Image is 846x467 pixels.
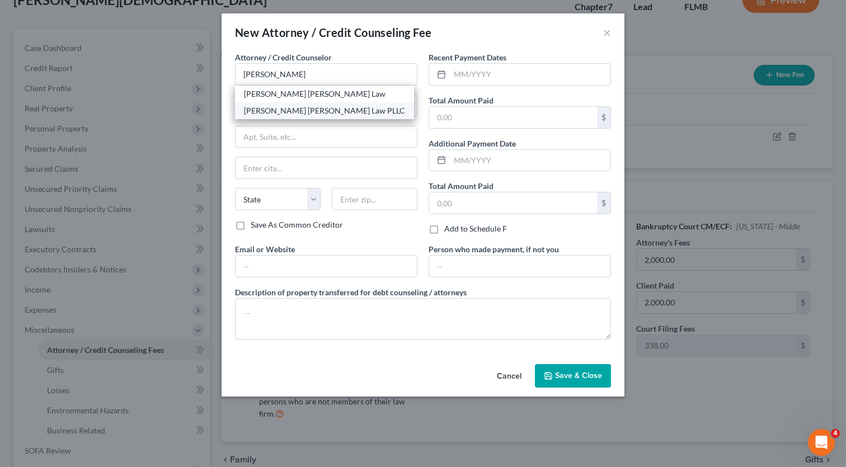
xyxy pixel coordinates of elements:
[444,223,507,234] label: Add to Schedule F
[429,95,493,106] label: Total Amount Paid
[429,256,610,277] input: --
[244,88,405,100] div: [PERSON_NAME] [PERSON_NAME] Law
[429,243,559,255] label: Person who made payment, if not you
[429,138,516,149] label: Additional Payment Date
[597,192,610,214] div: $
[597,107,610,128] div: $
[251,219,343,230] label: Save As Common Creditor
[332,188,417,210] input: Enter zip...
[808,429,835,456] iframe: Intercom live chat
[429,51,506,63] label: Recent Payment Dates
[244,105,405,116] div: [PERSON_NAME] [PERSON_NAME] Law PLLC
[429,192,597,214] input: 0.00
[236,256,417,277] input: --
[429,107,597,128] input: 0.00
[450,64,610,85] input: MM/YYYY
[235,286,467,298] label: Description of property transferred for debt counseling / attorneys
[603,26,611,39] button: ×
[488,365,530,388] button: Cancel
[235,26,259,39] span: New
[235,63,417,86] input: Search creditor by name...
[235,53,332,62] span: Attorney / Credit Counselor
[429,180,493,192] label: Total Amount Paid
[450,150,610,171] input: MM/YYYY
[555,371,602,380] span: Save & Close
[236,157,417,178] input: Enter city...
[236,126,417,148] input: Apt, Suite, etc...
[535,364,611,388] button: Save & Close
[262,26,432,39] span: Attorney / Credit Counseling Fee
[235,243,295,255] label: Email or Website
[831,429,840,438] span: 4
